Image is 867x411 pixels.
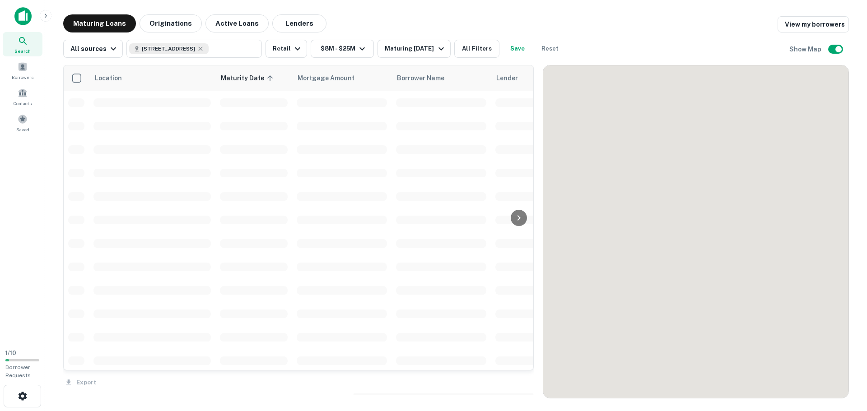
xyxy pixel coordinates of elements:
[789,44,823,54] h6: Show Map
[16,126,29,133] span: Saved
[94,73,122,83] span: Location
[205,14,269,32] button: Active Loans
[140,14,202,32] button: Originations
[397,73,444,83] span: Borrower Name
[503,40,532,58] button: Save your search to get updates of matches that match your search criteria.
[496,73,518,83] span: Lender
[14,47,31,55] span: Search
[3,32,42,56] a: Search
[298,73,366,83] span: Mortgage Amount
[266,40,307,58] button: Retail
[5,364,31,379] span: Borrower Requests
[89,65,215,91] th: Location
[3,111,42,135] a: Saved
[454,40,499,58] button: All Filters
[3,58,42,83] a: Borrowers
[63,40,123,58] button: All sources
[392,65,491,91] th: Borrower Name
[292,65,392,91] th: Mortgage Amount
[70,43,119,54] div: All sources
[385,43,446,54] div: Maturing [DATE]
[5,350,16,356] span: 1 / 10
[378,40,450,58] button: Maturing [DATE]
[142,45,195,53] span: [STREET_ADDRESS]
[822,339,867,382] iframe: Chat Widget
[778,16,849,32] a: View my borrowers
[14,100,32,107] span: Contacts
[14,7,32,25] img: capitalize-icon.png
[311,40,374,58] button: $8M - $25M
[63,14,136,32] button: Maturing Loans
[272,14,326,32] button: Lenders
[3,84,42,109] a: Contacts
[491,65,635,91] th: Lender
[221,73,276,83] span: Maturity Date
[215,65,292,91] th: Maturity Date
[536,40,564,58] button: Reset
[543,65,848,398] div: 0 0
[12,74,33,81] span: Borrowers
